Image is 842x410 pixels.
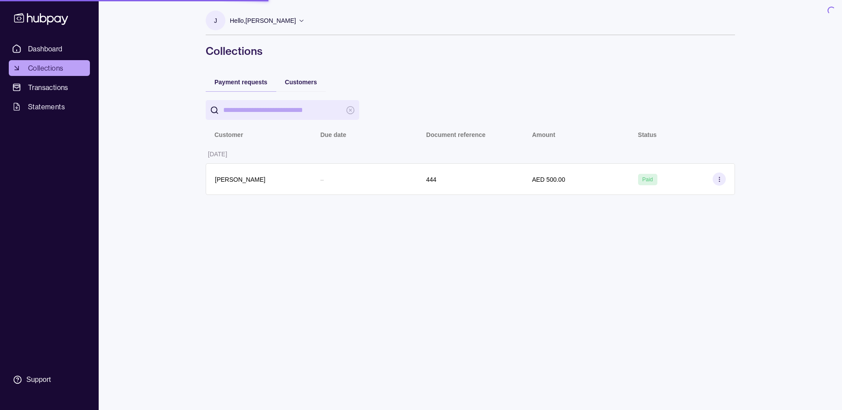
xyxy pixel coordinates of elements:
[642,176,653,183] span: Paid
[214,79,268,86] span: Payment requests
[426,176,436,183] p: 444
[223,100,342,120] input: search
[28,82,68,93] span: Transactions
[9,370,90,389] a: Support
[214,16,217,25] p: J
[638,131,657,138] p: Status
[285,79,317,86] span: Customers
[230,16,296,25] p: Hello, [PERSON_NAME]
[215,176,265,183] p: [PERSON_NAME]
[28,43,63,54] span: Dashboard
[9,60,90,76] a: Collections
[208,151,227,158] p: [DATE]
[28,63,63,73] span: Collections
[9,79,90,95] a: Transactions
[426,131,485,138] p: Document reference
[28,101,65,112] span: Statements
[206,44,735,58] h1: Collections
[532,131,555,138] p: Amount
[320,176,324,183] p: –
[320,131,346,138] p: Due date
[9,41,90,57] a: Dashboard
[9,99,90,115] a: Statements
[26,375,51,385] div: Support
[532,176,565,183] p: AED 500.00
[214,131,243,138] p: Customer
